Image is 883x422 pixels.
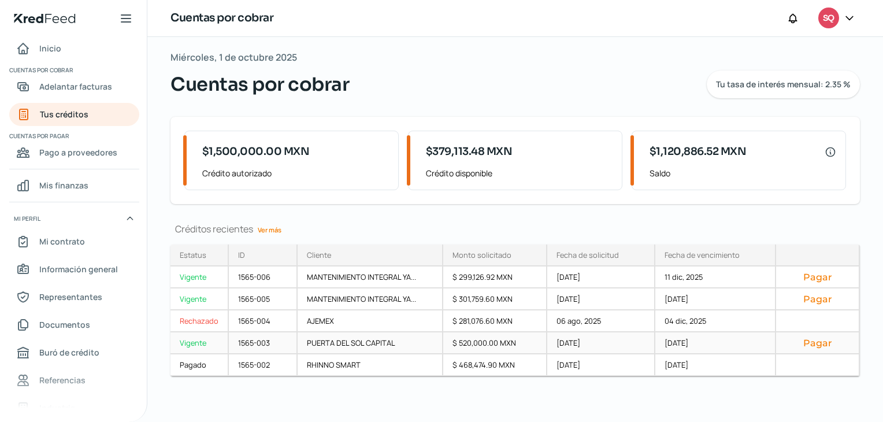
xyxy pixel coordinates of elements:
a: Mis finanzas [9,174,139,197]
div: 06 ago, 2025 [547,310,655,332]
a: Rechazado [170,310,229,332]
a: Vigente [170,288,229,310]
div: $ 520,000.00 MXN [443,332,548,354]
span: Industria [39,401,75,415]
span: Referencias [39,373,86,387]
span: Documentos [39,317,90,332]
span: Crédito disponible [426,166,613,180]
span: $1,500,000.00 MXN [202,144,310,160]
div: [DATE] [655,332,776,354]
button: Pagar [785,337,849,349]
div: $ 468,474.90 MXN [443,354,548,376]
div: [DATE] [547,354,655,376]
div: Estatus [180,250,206,260]
div: [DATE] [547,266,655,288]
span: Miércoles, 1 de octubre 2025 [170,49,297,66]
div: 11 dic, 2025 [655,266,776,288]
a: Vigente [170,266,229,288]
a: Adelantar facturas [9,75,139,98]
div: RHINNO SMART [298,354,443,376]
span: $379,113.48 MXN [426,144,513,160]
div: 1565-005 [229,288,298,310]
span: Representantes [39,290,102,304]
span: Saldo [650,166,836,180]
div: 1565-004 [229,310,298,332]
span: Cuentas por cobrar [170,71,349,98]
div: [DATE] [655,288,776,310]
a: Pagado [170,354,229,376]
a: Inicio [9,37,139,60]
a: Pago a proveedores [9,141,139,164]
a: Buró de crédito [9,341,139,364]
div: [DATE] [547,288,655,310]
span: Pago a proveedores [39,145,117,160]
span: Tu tasa de interés mensual: 2.35 % [716,80,851,88]
h1: Cuentas por cobrar [170,10,273,27]
div: Créditos recientes [170,223,860,235]
div: MANTENIMIENTO INTEGRAL YA... [298,266,443,288]
span: SQ [823,12,834,25]
span: Mi perfil [14,213,40,224]
div: 1565-006 [229,266,298,288]
div: 1565-003 [229,332,298,354]
div: AJEMEX [298,310,443,332]
a: Industria [9,397,139,420]
span: Adelantar facturas [39,79,112,94]
a: Documentos [9,313,139,336]
span: Información general [39,262,118,276]
a: Representantes [9,286,139,309]
div: $ 281,076.60 MXN [443,310,548,332]
span: Cuentas por pagar [9,131,138,141]
button: Pagar [785,293,849,305]
span: Crédito autorizado [202,166,389,180]
div: 1565-002 [229,354,298,376]
span: Cuentas por cobrar [9,65,138,75]
span: Tus créditos [40,107,88,121]
span: Mis finanzas [39,178,88,193]
a: Referencias [9,369,139,392]
a: Información general [9,258,139,281]
div: MANTENIMIENTO INTEGRAL YA... [298,288,443,310]
div: Fecha de solicitud [556,250,619,260]
a: Vigente [170,332,229,354]
span: Buró de crédito [39,345,99,360]
div: Fecha de vencimiento [665,250,740,260]
div: Cliente [307,250,331,260]
div: [DATE] [547,332,655,354]
div: ID [238,250,245,260]
a: Tus créditos [9,103,139,126]
div: [DATE] [655,354,776,376]
a: Ver más [253,221,286,239]
div: $ 299,126.92 MXN [443,266,548,288]
a: Mi contrato [9,230,139,253]
span: Inicio [39,41,61,55]
button: Pagar [785,271,849,283]
div: $ 301,759.60 MXN [443,288,548,310]
div: 04 dic, 2025 [655,310,776,332]
span: Mi contrato [39,234,85,249]
span: $1,120,886.52 MXN [650,144,747,160]
div: PUERTA DEL SOL CAPITAL [298,332,443,354]
div: Monto solicitado [452,250,511,260]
